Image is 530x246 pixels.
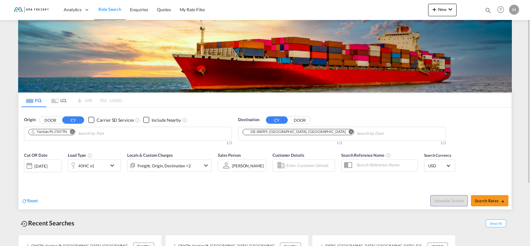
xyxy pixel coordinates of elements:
[238,140,342,146] div: 1/3
[143,117,181,123] md-checkbox: Checkbox No Ink
[182,118,187,123] md-icon: Unchecked: Ignores neighbouring ports when fetching rates.Checked : Includes neighbouring ports w...
[68,159,121,172] div: 40HC x1icon-chevron-down
[486,219,506,227] span: Show All
[430,195,468,206] button: Note: By default Schedule search will only considerorigin ports, destination ports and cut off da...
[245,129,347,135] div: Press delete to remove this chip.
[500,199,505,204] md-icon: icon-arrow-right
[22,93,47,107] md-tab-item: FCL
[428,4,457,16] button: icon-plus 400-fgNewicon-chevron-down
[272,153,304,158] span: Customer Details
[180,7,205,12] span: My Rate Files
[31,129,67,135] div: Yantian Pt, CNYTN
[68,153,92,158] span: Load Type
[495,4,509,16] div: Help
[78,129,137,139] input: Chips input.
[231,161,264,170] md-select: Sales Person: Martin Willer
[21,220,28,228] md-icon: icon-backup-restore
[471,195,508,206] button: Search Ratesicon-arrow-right
[130,7,148,12] span: Enquiries
[22,93,122,107] md-pagination-wrapper: Use the left and right arrow keys to navigate between tabs
[22,198,27,204] md-icon: icon-refresh
[509,5,519,15] div: M
[424,153,451,158] span: Search Currency
[344,129,354,135] button: Remove
[286,161,333,170] input: Enter Customer Details
[157,7,171,12] span: Quotes
[152,117,181,123] div: Include Nearby
[238,117,259,123] span: Destination
[353,160,417,170] input: Search Reference Name
[18,20,512,92] img: LCL+%26+FCL+BACKGROUND.png
[24,159,62,172] div: [DATE]
[24,172,29,180] md-datepicker: Select
[18,216,77,230] div: Recent Searches
[62,116,84,124] button: CY
[341,153,391,158] span: Search Reference Name
[218,153,241,158] span: Sales Person
[135,118,140,123] md-icon: Unchecked: Search for CY (Container Yard) services for all selected carriers.Checked : Search for...
[97,117,134,123] div: Carrier SD Services
[202,162,210,169] md-icon: icon-chevron-down
[242,127,418,139] md-chips-wrap: Chips container. Use arrow keys to select chips.
[495,4,506,15] span: Help
[31,129,68,135] div: Press delete to remove this chip.
[47,93,72,107] md-tab-item: LCL
[485,7,492,16] div: icon-magnify
[39,116,61,124] button: DOOR
[127,159,212,172] div: Freight Origin Destination Destination Custom Factory Stuffingicon-chevron-down
[9,3,52,17] img: f843cad07f0a11efa29f0335918cc2fb.png
[447,6,454,13] md-icon: icon-chevron-down
[266,116,288,124] button: CY
[485,7,492,14] md-icon: icon-magnify
[431,6,438,13] md-icon: icon-plus 400-fg
[289,116,311,124] button: DOOR
[64,7,82,13] span: Analytics
[87,153,92,158] md-icon: icon-information-outline
[24,153,47,158] span: Cut Off Date
[88,117,134,123] md-checkbox: Checkbox No Ink
[78,161,94,170] div: 40HC x1
[428,163,446,169] span: USD
[342,140,446,146] div: 1/3
[245,129,346,135] div: DE-88099, Neukirch, Baden-Württemberg
[34,163,47,169] div: [DATE]
[66,129,75,135] button: Remove
[357,129,416,139] input: Search by Door
[18,107,512,209] div: OriginDOOR CY Checkbox No InkUnchecked: Search for CY (Container Yard) services for all selected ...
[108,162,119,169] md-icon: icon-chevron-down
[475,198,505,203] span: Search Rates
[232,163,264,168] div: [PERSON_NAME]
[24,140,232,146] div: 1/3
[24,117,35,123] span: Origin
[98,7,121,12] span: Rate Search
[427,161,452,170] md-select: Select Currency: $ USDUnited States Dollar
[137,161,191,170] div: Freight Origin Destination Destination Custom Factory Stuffing
[27,127,140,139] md-chips-wrap: Chips container. Use arrow keys to select chips.
[431,7,454,12] span: New
[22,198,38,204] div: icon-refreshReset
[127,153,173,158] span: Locals & Custom Charges
[386,153,391,158] md-icon: Your search will be saved by the below given name
[27,198,38,203] span: Reset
